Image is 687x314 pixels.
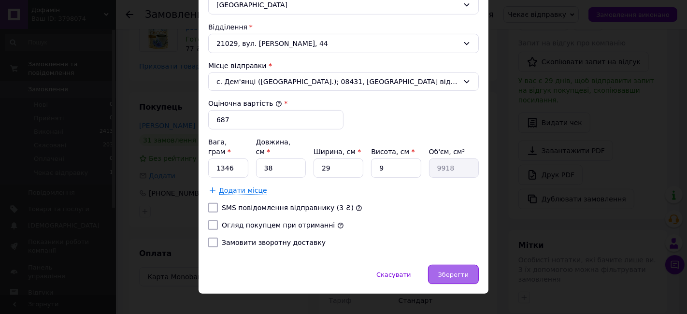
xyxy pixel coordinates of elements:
label: SMS повідомлення відправнику (3 ₴) [222,204,354,212]
label: Оціночна вартість [208,100,282,107]
label: Висота, см [371,148,415,156]
span: Скасувати [376,271,411,278]
span: Зберегти [438,271,469,278]
label: Замовити зворотну доставку [222,239,326,246]
label: Ширина, см [314,148,361,156]
label: Огляд покупцем при отриманні [222,221,335,229]
div: Відділення [208,22,479,32]
div: 21029, вул. [PERSON_NAME], 44 [208,34,479,53]
div: Об'єм, см³ [429,147,479,157]
label: Вага, грам [208,138,231,156]
div: Місце відправки [208,61,479,71]
span: Додати місце [219,186,267,195]
span: с. Дем'янці ([GEOGRAPHIC_DATA].); 08431, [GEOGRAPHIC_DATA] відділення [216,77,459,86]
label: Довжина, см [256,138,291,156]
